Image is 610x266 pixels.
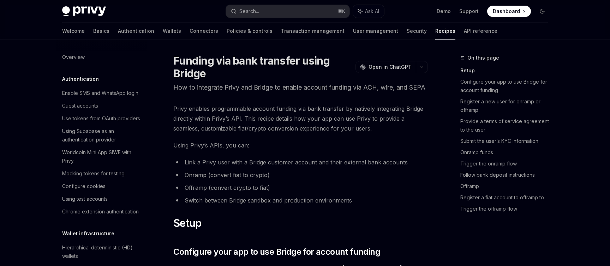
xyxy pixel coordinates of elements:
a: Register a new user for onramp or offramp [460,96,554,116]
button: Open in ChatGPT [355,61,416,73]
a: Basics [93,23,109,40]
a: Connectors [190,23,218,40]
a: Configure cookies [56,180,147,193]
a: Onramp funds [460,147,554,158]
a: Policies & controls [227,23,273,40]
a: User management [353,23,398,40]
span: Open in ChatGPT [369,64,412,71]
li: Link a Privy user with a Bridge customer account and their external bank accounts [173,157,428,167]
a: Authentication [118,23,154,40]
h5: Authentication [62,75,99,83]
span: Dashboard [493,8,520,15]
h5: Wallet infrastructure [62,229,114,238]
a: Trigger the onramp flow [460,158,554,169]
a: Hierarchical deterministic (HD) wallets [56,241,147,262]
a: API reference [464,23,497,40]
a: Using test accounts [56,193,147,205]
div: Overview [62,53,85,61]
a: Mocking tokens for testing [56,167,147,180]
img: dark logo [62,6,106,16]
a: Offramp [460,181,554,192]
div: Use tokens from OAuth providers [62,114,140,123]
a: Enable SMS and WhatsApp login [56,87,147,99]
a: Configure your app to use Bridge for account funding [460,76,554,96]
div: Using Supabase as an authentication provider [62,127,143,144]
div: Enable SMS and WhatsApp login [62,89,138,97]
p: How to integrate Privy and Bridge to enable account funding via ACH, wire, and SEPA [173,83,428,92]
button: Search...⌘K [226,5,349,18]
button: Ask AI [353,5,384,18]
div: Using test accounts [62,195,108,203]
a: Guest accounts [56,99,147,112]
a: Submit the user’s KYC information [460,135,554,147]
li: Switch between Bridge sandbox and production environments [173,195,428,205]
a: Overview [56,51,147,64]
a: Transaction management [281,23,345,40]
li: Offramp (convert crypto to fiat) [173,183,428,193]
div: Hierarchical deterministic (HD) wallets [62,243,143,260]
div: Worldcoin Mini App SIWE with Privy [62,148,143,165]
a: Setup [460,65,554,76]
a: Chrome extension authentication [56,205,147,218]
a: Welcome [62,23,85,40]
div: Configure cookies [62,182,106,191]
span: Configure your app to use Bridge for account funding [173,246,380,258]
a: Provide a terms of service agreement to the user [460,116,554,135]
h1: Funding via bank transfer using Bridge [173,54,353,80]
a: Security [407,23,427,40]
li: Onramp (convert fiat to crypto) [173,170,428,180]
a: Wallets [163,23,181,40]
div: Guest accounts [62,102,98,110]
span: Ask AI [365,8,379,15]
div: Mocking tokens for testing [62,169,125,178]
span: On this page [467,54,499,62]
a: Trigger the offramp flow [460,203,554,214]
a: Recipes [435,23,455,40]
button: Toggle dark mode [537,6,548,17]
div: Chrome extension authentication [62,207,139,216]
span: ⌘ K [338,8,345,14]
a: Using Supabase as an authentication provider [56,125,147,146]
a: Follow bank deposit instructions [460,169,554,181]
a: Register a fiat account to offramp to [460,192,554,203]
span: Using Privy’s APIs, you can: [173,140,428,150]
span: Setup [173,217,201,229]
a: Demo [437,8,451,15]
a: Dashboard [487,6,531,17]
div: Search... [239,7,259,16]
a: Use tokens from OAuth providers [56,112,147,125]
a: Support [459,8,479,15]
span: Privy enables programmable account funding via bank transfer by natively integrating Bridge direc... [173,104,428,133]
a: Worldcoin Mini App SIWE with Privy [56,146,147,167]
